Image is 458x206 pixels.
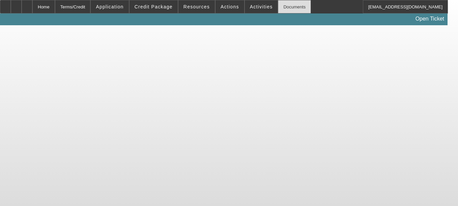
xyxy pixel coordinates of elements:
a: Open Ticket [413,13,447,25]
button: Actions [216,0,244,13]
button: Activities [245,0,278,13]
button: Credit Package [130,0,178,13]
span: Application [96,4,123,9]
span: Actions [221,4,239,9]
button: Application [91,0,128,13]
span: Resources [183,4,210,9]
span: Activities [250,4,273,9]
span: Credit Package [135,4,173,9]
button: Resources [178,0,215,13]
